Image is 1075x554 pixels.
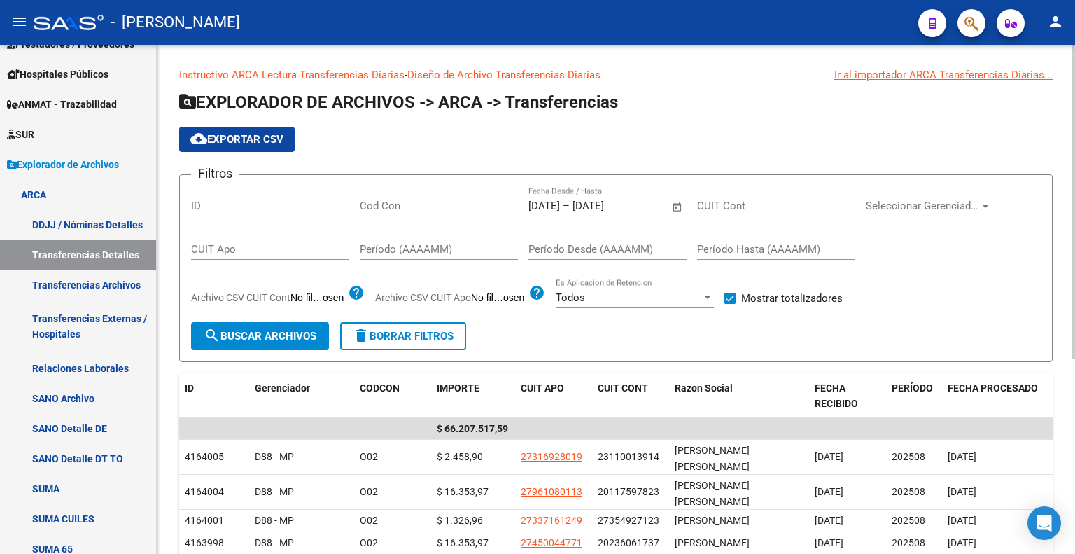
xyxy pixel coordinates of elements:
[675,515,750,526] span: [PERSON_NAME]
[191,164,239,183] h3: Filtros
[255,382,310,394] span: Gerenciador
[431,373,515,420] datatable-header-cell: IMPORTE
[892,486,925,497] span: 202508
[185,486,224,497] span: 4164004
[521,486,582,497] span: 27961080113
[948,382,1038,394] span: FECHA PROCESADO
[249,373,354,420] datatable-header-cell: Gerenciador
[375,292,471,303] span: Archivo CSV CUIT Apo
[11,13,28,30] mat-icon: menu
[809,373,886,420] datatable-header-cell: FECHA RECIBIDO
[528,284,545,301] mat-icon: help
[948,515,976,526] span: [DATE]
[437,515,483,526] span: $ 1.326,96
[179,69,405,81] a: Instructivo ARCA Lectura Transferencias Diarias
[834,67,1053,83] div: Ir al importador ARCA Transferencias Diarias...
[7,97,117,112] span: ANMAT - Trazabilidad
[892,382,933,394] span: PERÍODO
[471,292,528,305] input: Archivo CSV CUIT Apo
[675,382,733,394] span: Razon Social
[190,130,207,147] mat-icon: cloud_download
[741,290,843,307] span: Mostrar totalizadores
[255,537,294,548] span: D88 - MP
[437,486,489,497] span: $ 16.353,97
[179,373,249,420] datatable-header-cell: ID
[598,382,648,394] span: CUIT CONT
[360,515,378,526] span: O02
[556,291,585,304] span: Todos
[598,513,659,529] div: 27354927123
[255,515,294,526] span: D88 - MP
[942,373,1047,420] datatable-header-cell: FECHA PROCESADO
[354,373,403,420] datatable-header-cell: CODCON
[360,486,378,497] span: O02
[7,127,34,142] span: SUR
[675,445,750,472] span: [PERSON_NAME] [PERSON_NAME]
[7,157,119,172] span: Explorador de Archivos
[892,537,925,548] span: 202508
[185,515,224,526] span: 4164001
[204,330,316,342] span: Buscar Archivos
[437,537,489,548] span: $ 16.353,97
[255,451,294,462] span: D88 - MP
[437,382,479,394] span: IMPORTE
[669,373,809,420] datatable-header-cell: Razon Social
[340,322,466,350] button: Borrar Filtros
[1047,13,1064,30] mat-icon: person
[670,199,686,215] button: Open calendar
[360,382,400,394] span: CODCON
[892,451,925,462] span: 202508
[815,382,858,410] span: FECHA RECIBIDO
[598,449,659,465] div: 23110013914
[948,451,976,462] span: [DATE]
[815,515,843,526] span: [DATE]
[185,382,194,394] span: ID
[528,200,560,212] input: Fecha inicio
[179,92,618,112] span: EXPLORADOR DE ARCHIVOS -> ARCA -> Transferencias
[521,537,582,548] span: 27450044771
[290,292,348,305] input: Archivo CSV CUIT Cont
[592,373,669,420] datatable-header-cell: CUIT CONT
[179,127,295,152] button: Exportar CSV
[598,484,659,500] div: 20117597823
[675,537,750,548] span: [PERSON_NAME]
[7,67,108,82] span: Hospitales Públicos
[563,200,570,212] span: –
[948,486,976,497] span: [DATE]
[675,480,750,507] span: [PERSON_NAME] [PERSON_NAME]
[407,69,600,81] a: Diseño de Archivo Transferencias Diarias
[572,200,640,212] input: Fecha fin
[111,7,240,38] span: - [PERSON_NAME]
[437,451,483,462] span: $ 2.458,90
[190,133,283,146] span: Exportar CSV
[353,330,454,342] span: Borrar Filtros
[521,515,582,526] span: 27337161249
[815,451,843,462] span: [DATE]
[185,451,224,462] span: 4164005
[360,451,378,462] span: O02
[515,373,592,420] datatable-header-cell: CUIT APO
[191,292,290,303] span: Archivo CSV CUIT Cont
[255,486,294,497] span: D88 - MP
[521,382,564,394] span: CUIT APO
[521,451,582,462] span: 27316928019
[1027,506,1061,540] div: Open Intercom Messenger
[598,535,659,551] div: 20236061737
[866,200,979,212] span: Seleccionar Gerenciador
[191,322,329,350] button: Buscar Archivos
[948,537,976,548] span: [DATE]
[204,327,220,344] mat-icon: search
[815,537,843,548] span: [DATE]
[815,486,843,497] span: [DATE]
[348,284,365,301] mat-icon: help
[892,515,925,526] span: 202508
[179,67,1053,83] p: -
[886,373,942,420] datatable-header-cell: PERÍODO
[353,327,370,344] mat-icon: delete
[360,537,378,548] span: O02
[185,537,224,548] span: 4163998
[437,423,508,434] span: $ 66.207.517,59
